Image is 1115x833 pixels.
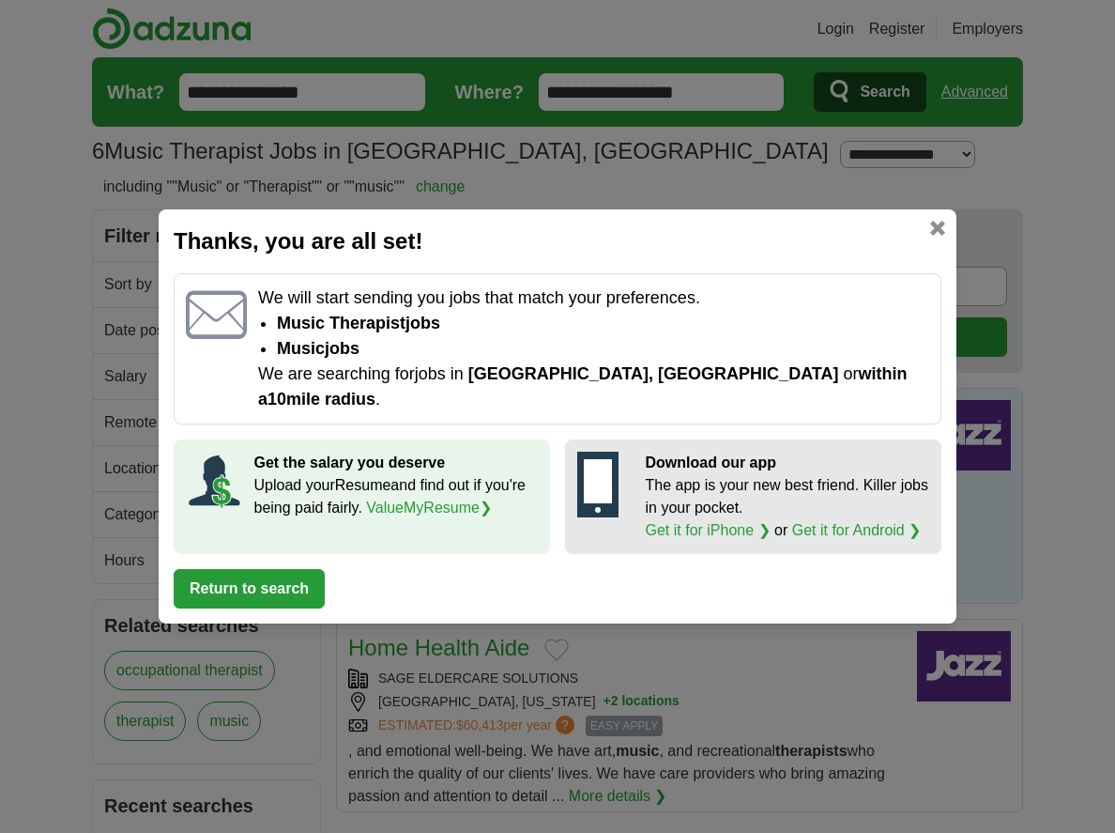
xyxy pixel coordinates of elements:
[258,362,929,412] p: We are searching for jobs in or .
[792,522,922,538] a: Get it for Android ❯
[254,452,539,474] p: Get the salary you deserve
[646,522,771,538] a: Get it for iPhone ❯
[646,474,930,542] p: The app is your new best friend. Killer jobs in your pocket. or
[277,336,929,362] li: music jobs
[468,364,839,383] span: [GEOGRAPHIC_DATA], [GEOGRAPHIC_DATA]
[646,452,930,474] p: Download our app
[258,285,929,311] p: We will start sending you jobs that match your preferences.
[174,569,325,609] button: Return to search
[366,500,492,516] a: ValueMyResume❯
[174,224,941,258] h2: Thanks, you are all set!
[254,474,539,519] p: Upload your Resume and find out if you're being paid fairly.
[277,311,929,336] li: Music Therapist jobs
